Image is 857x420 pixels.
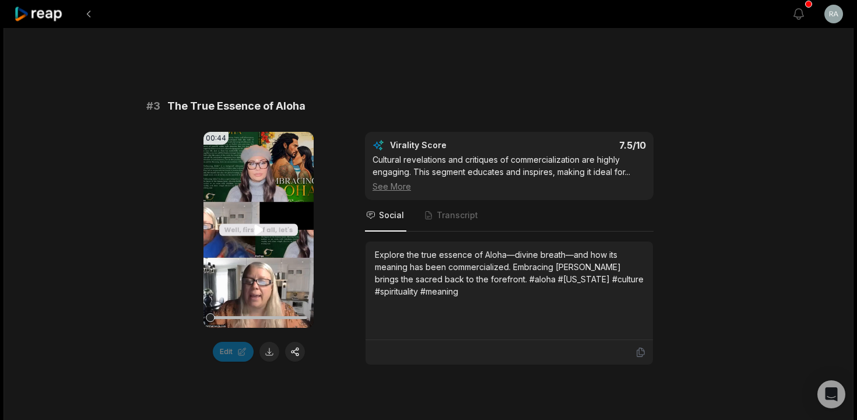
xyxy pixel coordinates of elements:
div: Open Intercom Messenger [817,380,845,408]
nav: Tabs [365,200,654,232]
video: Your browser does not support mp4 format. [203,132,314,328]
span: Social [379,209,404,221]
div: See More [373,180,646,192]
div: Cultural revelations and critiques of commercialization are highly engaging. This segment educate... [373,153,646,192]
span: Transcript [437,209,478,221]
div: 7.5 /10 [521,139,647,151]
div: Explore the true essence of Aloha—divine breath—and how its meaning has been commercialized. Embr... [375,249,644,297]
div: Virality Score [390,139,515,151]
span: The True Essence of Aloha [167,98,305,114]
button: Edit [213,342,254,362]
span: # 3 [146,98,160,114]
